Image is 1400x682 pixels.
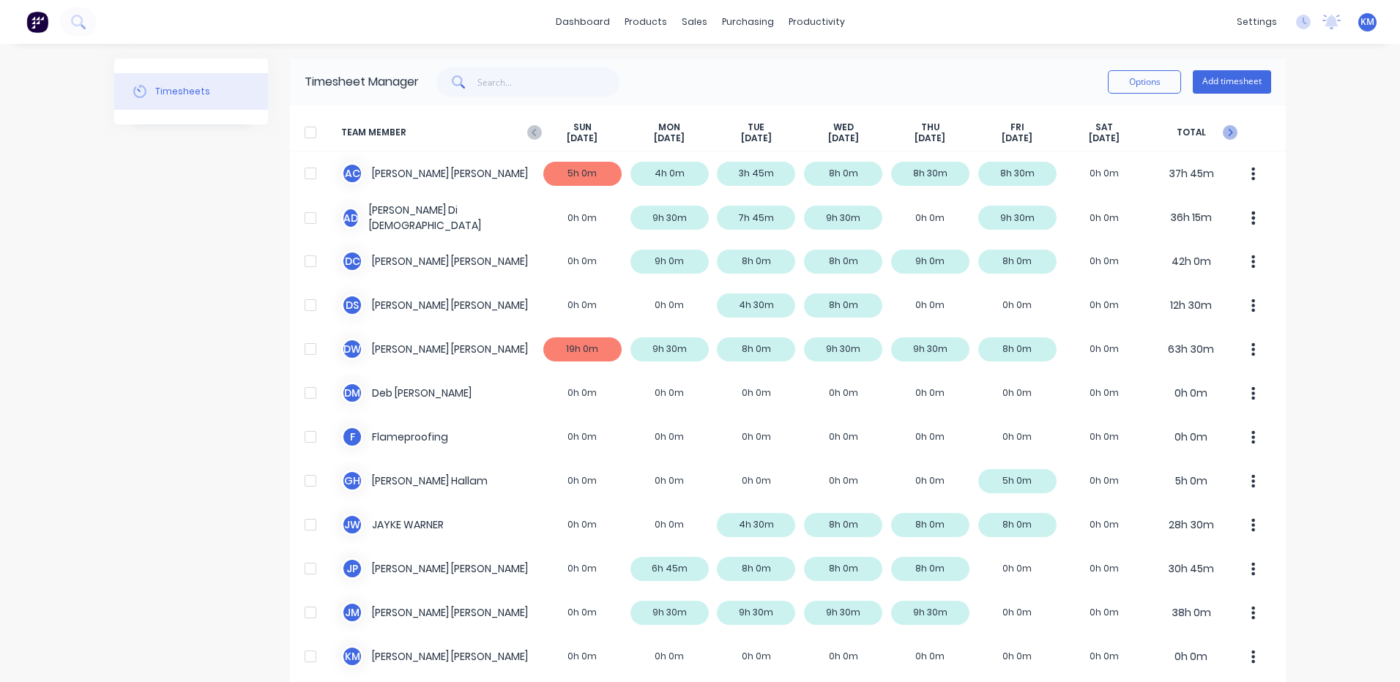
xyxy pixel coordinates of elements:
span: [DATE] [567,132,597,144]
div: productivity [781,11,852,33]
input: Search... [477,67,620,97]
span: THU [921,121,939,133]
span: TEAM MEMBER [341,121,539,144]
span: KM [1360,15,1374,29]
div: products [617,11,674,33]
span: [DATE] [1002,132,1032,144]
span: FRI [1010,121,1024,133]
span: [DATE] [654,132,685,144]
a: dashboard [548,11,617,33]
span: WED [833,121,854,133]
span: SAT [1095,121,1113,133]
img: Factory [26,11,48,33]
span: [DATE] [915,132,945,144]
span: [DATE] [828,132,859,144]
span: TUE [748,121,764,133]
button: Options [1108,70,1181,94]
div: sales [674,11,715,33]
div: purchasing [715,11,781,33]
div: Timesheet Manager [305,73,419,91]
button: Timesheets [114,73,268,110]
button: Add timesheet [1193,70,1271,94]
span: [DATE] [741,132,772,144]
span: [DATE] [1089,132,1120,144]
span: SUN [573,121,592,133]
span: TOTAL [1147,121,1235,144]
div: Timesheets [155,85,210,98]
span: MON [658,121,680,133]
div: settings [1229,11,1284,33]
